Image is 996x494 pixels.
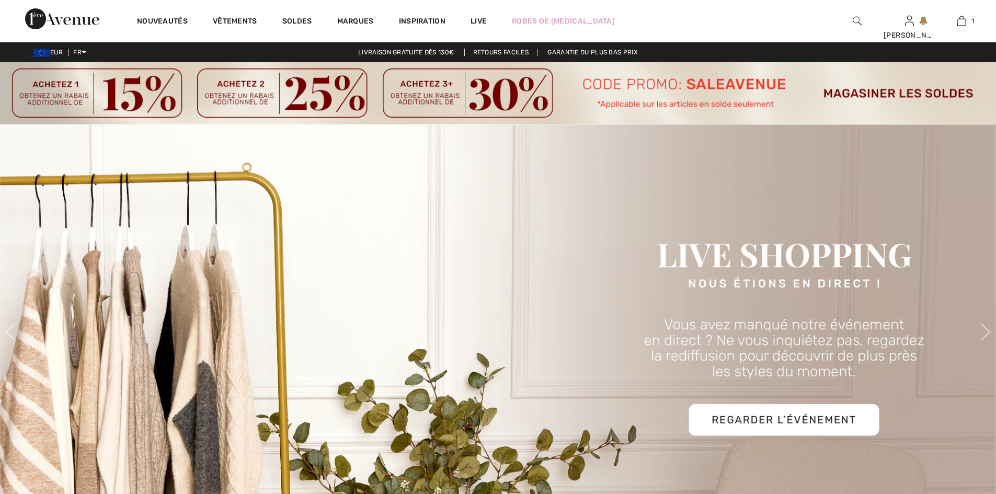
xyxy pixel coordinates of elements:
a: Retours faciles [464,49,538,56]
div: [PERSON_NAME] [884,30,935,41]
a: Garantie du plus bas prix [539,49,646,56]
span: EUR [33,49,67,56]
img: Mes infos [905,15,914,27]
img: 1ère Avenue [25,8,99,29]
span: 1 [971,16,974,26]
a: Livraison gratuite dès 130€ [350,49,462,56]
a: Soldes [282,17,312,28]
a: Robes de [MEDICAL_DATA] [512,16,615,27]
a: Live [471,16,487,27]
iframe: Ouvre un widget dans lequel vous pouvez trouver plus d’informations [930,463,986,489]
a: Marques [337,17,374,28]
a: 1 [936,15,987,27]
span: FR [73,49,86,56]
img: Euro [33,49,50,57]
img: Mon panier [957,15,966,27]
a: Se connecter [905,16,914,26]
a: Vêtements [213,17,257,28]
span: Inspiration [399,17,445,28]
a: Nouveautés [137,17,188,28]
img: recherche [853,15,862,27]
